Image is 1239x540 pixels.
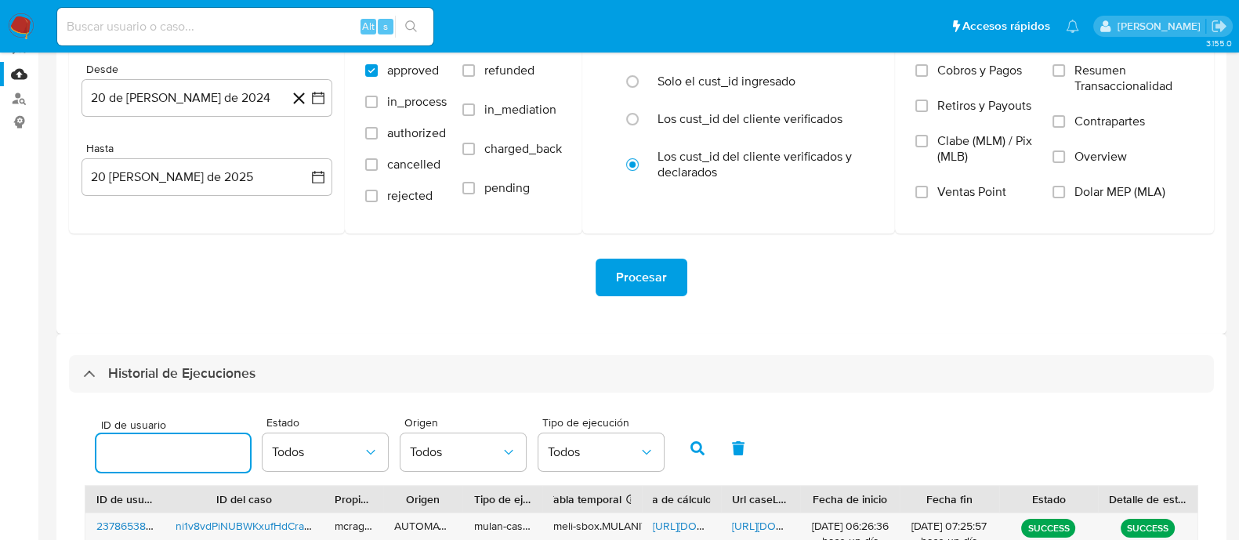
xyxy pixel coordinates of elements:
span: Alt [362,19,375,34]
a: Salir [1211,18,1227,34]
span: Accesos rápidos [962,18,1050,34]
span: 3.155.0 [1205,37,1231,49]
span: s [383,19,388,34]
p: marielabelen.cragno@mercadolibre.com [1117,19,1205,34]
a: Notificaciones [1066,20,1079,33]
button: search-icon [395,16,427,38]
input: Buscar usuario o caso... [57,16,433,37]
